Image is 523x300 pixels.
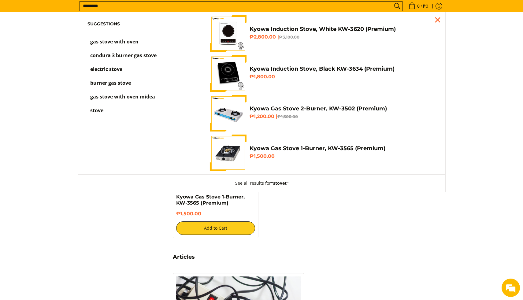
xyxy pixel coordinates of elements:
[87,81,191,91] a: burner gas stove
[210,55,247,92] img: Kyowa Induction Stove, Black KW-3634 (Premium)
[229,175,295,192] button: See all results for"stovet"
[90,52,157,59] span: condura 3 burner gas stove
[416,4,421,8] span: 0
[250,153,436,159] h6: ₱1,500.00
[90,108,103,119] p: stove
[407,3,430,9] span: •
[210,55,436,92] a: Kyowa Induction Stove, Black KW-3634 (Premium) Kyowa Induction Stove, Black KW-3634 (Premium) ₱1,...
[250,65,436,72] h4: Kyowa Induction Stove, Black KW-3634 (Premium)
[87,21,191,27] h6: Suggestions
[210,135,436,171] a: kyowa-tempered-glass-single-gas-burner-full-view-mang-kosme Kyowa Gas Stove 1-Burner, KW-3565 (Pr...
[87,39,191,50] a: gas stove with oven
[90,53,157,64] p: condura 3 burner gas stove
[90,93,155,100] span: gas stove with oven midea
[90,80,131,86] span: burner gas stove
[392,2,402,11] button: Search
[210,95,436,131] a: kyowa-2-burner-gas-stove-stainless-steel-premium-full-view-mang-kosme Kyowa Gas Stove 2-Burner, K...
[90,94,155,105] p: gas stove with oven midea
[90,81,131,91] p: burner gas stove
[173,254,442,261] h4: Articles
[87,108,191,119] a: stove
[250,113,436,120] h6: ₱1,200.00 |
[90,39,139,50] p: gas stove with oven
[87,94,191,105] a: gas stove with oven midea
[176,194,245,206] a: Kyowa Gas Stove 1-Burner, KW-3565 (Premium)
[210,15,436,52] a: Kyowa Induction Stove, White KW-3620 (Premium) Kyowa Induction Stove, White KW-3620 (Premium) ₱2,...
[433,15,442,24] div: Close pop up
[250,145,436,152] h4: Kyowa Gas Stove 1-Burner, KW-3565 (Premium)
[176,211,255,217] h6: ₱1,500.00
[87,67,191,78] a: electric stove
[90,38,139,45] span: gas stove with oven
[271,180,289,186] strong: "stovet"
[210,135,247,171] img: kyowa-tempered-glass-single-gas-burner-full-view-mang-kosme
[250,74,436,80] h6: ₱1,800.00
[250,105,436,112] h4: Kyowa Gas Stove 2-Burner, KW-3502 (Premium)
[250,34,436,40] h6: ₱2,800.00 |
[210,15,247,52] img: Kyowa Induction Stove, White KW-3620 (Premium)
[90,107,103,114] span: stove
[250,26,436,33] h4: Kyowa Induction Stove, White KW-3620 (Premium)
[422,4,429,8] span: ₱0
[87,53,191,64] a: condura 3 burner gas stove
[90,66,122,72] span: electric stove
[210,95,247,131] img: kyowa-2-burner-gas-stove-stainless-steel-premium-full-view-mang-kosme
[90,67,122,78] p: electric stove
[176,221,255,235] button: Add to Cart
[279,35,299,39] del: ₱3,100.00
[277,114,298,119] del: ₱1,300.00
